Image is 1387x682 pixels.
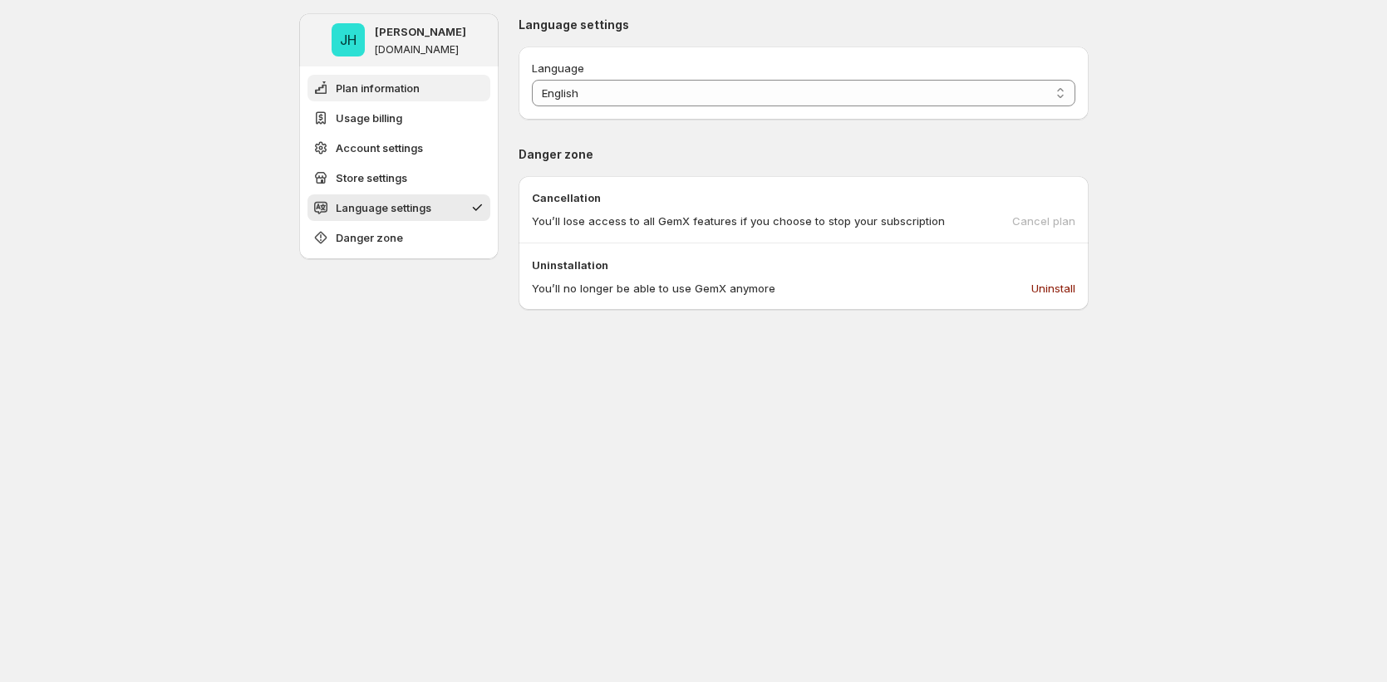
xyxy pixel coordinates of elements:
[532,213,945,229] p: You’ll lose access to all GemX features if you choose to stop your subscription
[336,110,402,126] span: Usage billing
[532,189,1075,206] p: Cancellation
[307,164,490,191] button: Store settings
[340,32,357,48] text: JH
[307,224,490,251] button: Danger zone
[332,23,365,56] span: Jena Hoang
[307,194,490,221] button: Language settings
[519,146,1089,163] p: Danger zone
[532,257,1075,273] p: Uninstallation
[307,75,490,101] button: Plan information
[307,105,490,131] button: Usage billing
[336,140,423,156] span: Account settings
[375,43,459,56] p: [DOMAIN_NAME]
[519,17,1089,33] p: Language settings
[336,229,403,246] span: Danger zone
[336,169,407,186] span: Store settings
[307,135,490,161] button: Account settings
[336,80,420,96] span: Plan information
[532,280,775,297] p: You’ll no longer be able to use GemX anymore
[336,199,431,216] span: Language settings
[1031,280,1075,297] span: Uninstall
[1021,275,1085,302] button: Uninstall
[375,23,466,40] p: [PERSON_NAME]
[532,61,584,75] span: Language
